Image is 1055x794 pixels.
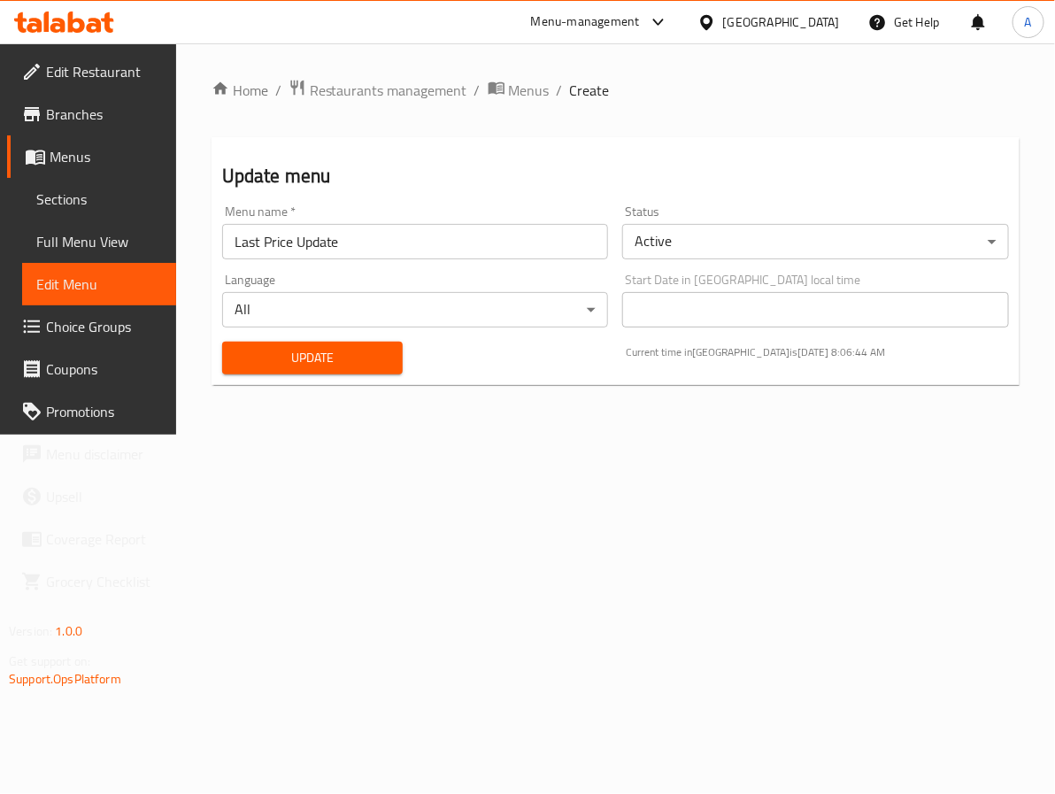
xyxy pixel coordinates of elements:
[222,163,1009,189] h2: Update menu
[7,390,176,433] a: Promotions
[222,224,609,259] input: Please enter Menu name
[289,79,467,102] a: Restaurants management
[7,305,176,348] a: Choice Groups
[9,620,52,643] span: Version:
[46,401,162,422] span: Promotions
[36,189,162,210] span: Sections
[7,518,176,560] a: Coverage Report
[222,292,609,328] div: All
[46,104,162,125] span: Branches
[9,650,90,673] span: Get support on:
[474,80,481,101] li: /
[509,80,550,101] span: Menus
[46,528,162,550] span: Coverage Report
[531,12,640,33] div: Menu-management
[1025,12,1032,32] span: A
[50,146,162,167] span: Menus
[36,274,162,295] span: Edit Menu
[7,348,176,390] a: Coupons
[46,443,162,465] span: Menu disclaimer
[488,79,550,102] a: Menus
[310,80,467,101] span: Restaurants management
[275,80,281,101] li: /
[212,80,268,101] a: Home
[46,316,162,337] span: Choice Groups
[723,12,840,32] div: [GEOGRAPHIC_DATA]
[22,220,176,263] a: Full Menu View
[46,571,162,592] span: Grocery Checklist
[7,135,176,178] a: Menus
[626,344,1009,360] p: Current time in [GEOGRAPHIC_DATA] is [DATE] 8:06:44 AM
[46,61,162,82] span: Edit Restaurant
[222,342,403,374] button: Update
[9,667,121,690] a: Support.OpsPlatform
[7,560,176,603] a: Grocery Checklist
[7,433,176,475] a: Menu disclaimer
[622,224,1009,259] div: Active
[7,50,176,93] a: Edit Restaurant
[22,263,176,305] a: Edit Menu
[236,347,389,369] span: Update
[7,93,176,135] a: Branches
[557,80,563,101] li: /
[570,80,610,101] span: Create
[46,358,162,380] span: Coupons
[55,620,82,643] span: 1.0.0
[36,231,162,252] span: Full Menu View
[7,475,176,518] a: Upsell
[212,79,1020,102] nav: breadcrumb
[46,486,162,507] span: Upsell
[22,178,176,220] a: Sections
